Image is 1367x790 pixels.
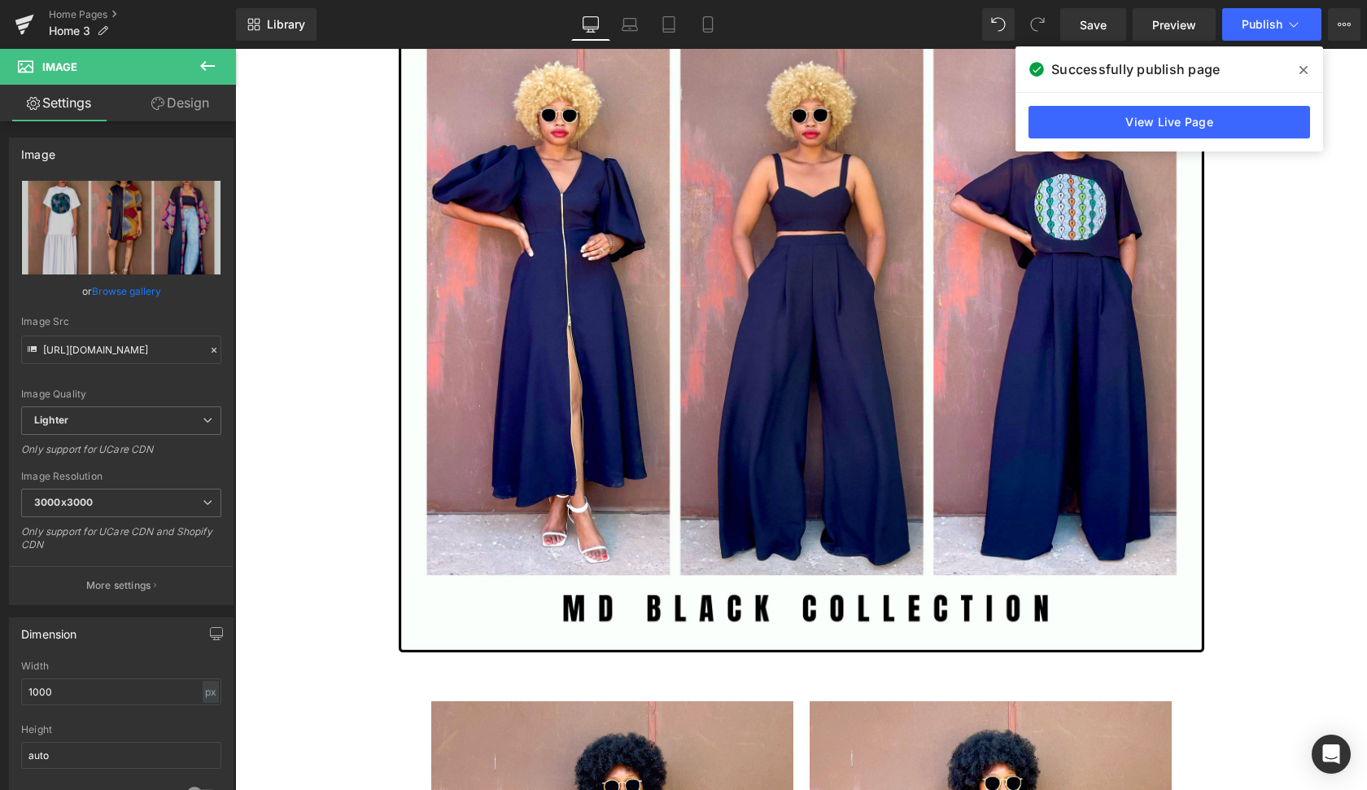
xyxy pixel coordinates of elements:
span: Preview [1152,16,1196,33]
div: Image Src [21,316,221,327]
input: Link [21,336,221,364]
div: Only support for UCare CDN and Shopify CDN [21,525,221,562]
button: Publish [1222,8,1321,41]
input: auto [21,678,221,705]
a: Design [121,85,239,121]
div: Image [21,138,55,161]
a: Home Pages [49,8,236,21]
div: Image Quality [21,388,221,400]
div: px [203,681,219,703]
span: Home 3 [49,24,90,37]
a: View Live Page [1029,106,1310,138]
a: Mobile [688,8,727,41]
button: More [1328,8,1360,41]
span: Image [42,60,77,73]
a: Tablet [649,8,688,41]
span: Successfully publish page [1051,59,1220,79]
a: Desktop [571,8,610,41]
div: Height [21,724,221,735]
p: More settings [86,578,151,593]
a: New Library [236,8,317,41]
a: Preview [1133,8,1216,41]
b: Lighter [34,414,68,426]
input: auto [21,742,221,769]
button: Undo [982,8,1015,41]
span: Library [267,17,305,32]
span: Save [1080,16,1107,33]
div: Image Resolution [21,471,221,482]
button: Redo [1021,8,1054,41]
b: 3000x3000 [34,496,93,508]
div: or [21,283,221,300]
div: Only support for UCare CDN [21,443,221,467]
div: Width [21,661,221,672]
a: Laptop [610,8,649,41]
button: More settings [10,566,233,604]
div: Open Intercom Messenger [1312,735,1351,774]
span: Publish [1242,18,1282,31]
a: Browse gallery [92,277,161,305]
div: Dimension [21,618,77,641]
